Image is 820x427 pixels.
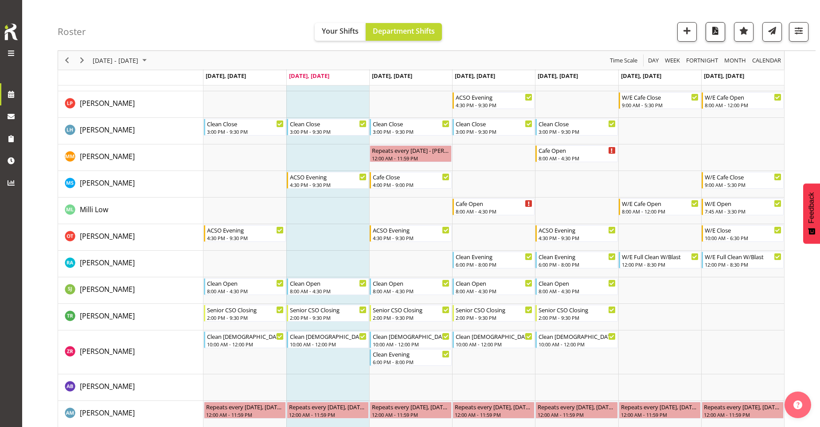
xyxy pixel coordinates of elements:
div: Olivia Thompson"s event - ACSO Evening Begin From Friday, September 5, 2025 at 4:30:00 PM GMT+12:... [535,225,617,242]
a: [PERSON_NAME] [80,124,135,135]
div: 12:00 AM - 11:59 PM [206,411,284,418]
button: September 01 - 07, 2025 [91,55,151,66]
span: Time Scale [609,55,638,66]
div: Clean Open [373,279,449,287]
div: Clean Evening [539,252,615,261]
div: Senior CSO Closing [290,305,367,314]
div: Rey Arnuco"s event - Clean Evening Begin From Friday, September 5, 2025 at 6:00:00 PM GMT+12:00 E... [535,252,617,268]
td: Amber-Jade Brass resource [58,374,203,401]
button: Timeline Week [664,55,682,66]
div: W/E Cafe Close [705,172,781,181]
div: 9:00 AM - 5:30 PM [705,181,781,188]
button: Add a new shift [677,22,697,42]
div: Lynley Hamlin"s event - Clean Close Begin From Monday, September 1, 2025 at 3:00:00 PM GMT+12:00 ... [204,119,286,136]
button: Filter Shifts [789,22,808,42]
div: Andreea Muicaru"s event - Repeats every monday, tuesday, wednesday, thursday, friday, saturday, s... [619,402,701,419]
a: [PERSON_NAME] [80,284,135,295]
td: Maddison Mason-Pine resource [58,144,203,171]
div: Clean Open [290,279,367,287]
a: [PERSON_NAME] [80,408,135,418]
div: 4:00 PM - 9:00 PM [373,181,449,188]
div: Maddison Mason-Pine"s event - Repeats every wednesday - Maddison Mason-Pine Begin From Wednesday,... [370,145,452,162]
div: Zain Robinson"s event - Clean Males Begin From Friday, September 5, 2025 at 10:00:00 AM GMT+12:00... [535,331,617,348]
a: [PERSON_NAME] [80,381,135,392]
div: 12:00 AM - 11:59 PM [289,411,367,418]
div: Maddison Schultz"s event - ACSO Evening Begin From Tuesday, September 2, 2025 at 4:30:00 PM GMT+1... [287,172,369,189]
button: Send a list of all shifts for the selected filtered period to all rostered employees. [762,22,782,42]
div: 8:00 AM - 4:30 PM [207,287,284,295]
div: Clean Open [456,279,532,287]
button: Time Scale [609,55,639,66]
div: Repeats every [DATE], [DATE], [DATE], [DATE], [DATE], [DATE], [DATE] - [PERSON_NAME] [704,402,781,411]
div: 6:00 PM - 8:00 PM [373,358,449,365]
div: 6:00 PM - 8:00 PM [456,261,532,268]
span: Fortnight [685,55,719,66]
span: [PERSON_NAME] [80,284,135,294]
div: Andreea Muicaru"s event - Repeats every monday, tuesday, wednesday, thursday, friday, saturday, s... [204,402,286,419]
div: 3:00 PM - 9:30 PM [373,128,449,135]
div: Luca Pudda"s event - W/E Cafe Close Begin From Saturday, September 6, 2025 at 9:00:00 AM GMT+12:0... [619,92,701,109]
div: Luca Pudda"s event - ACSO Evening Begin From Thursday, September 4, 2025 at 4:30:00 PM GMT+12:00 ... [453,92,535,109]
a: [PERSON_NAME] [80,151,135,162]
button: Month [751,55,783,66]
span: [DATE], [DATE] [455,72,495,80]
span: [PERSON_NAME] [80,258,135,268]
td: Maddison Schultz resource [58,171,203,198]
div: Samara Johnston"s event - Clean Open Begin From Monday, September 1, 2025 at 8:00:00 AM GMT+12:00... [204,278,286,295]
div: 3:00 PM - 9:30 PM [290,128,367,135]
div: 8:00 AM - 12:00 PM [705,101,781,109]
div: 4:30 PM - 9:30 PM [207,234,284,241]
td: Rey Arnuco resource [58,251,203,277]
div: Repeats every [DATE], [DATE], [DATE], [DATE], [DATE], [DATE], [DATE] - [PERSON_NAME] [372,402,449,411]
button: Your Shifts [315,23,366,41]
div: 4:30 PM - 9:30 PM [373,234,449,241]
div: Cafe Close [373,172,449,181]
div: 8:00 AM - 4:30 PM [290,287,367,295]
div: Maddison Mason-Pine"s event - Cafe Open Begin From Friday, September 5, 2025 at 8:00:00 AM GMT+12... [535,145,617,162]
div: Senior CSO Closing [539,305,615,314]
div: Lynley Hamlin"s event - Clean Close Begin From Wednesday, September 3, 2025 at 3:00:00 PM GMT+12:... [370,119,452,136]
button: Fortnight [685,55,720,66]
div: Clean Close [373,119,449,128]
div: 9:00 AM - 5:30 PM [622,101,699,109]
div: Rey Arnuco"s event - W/E Full Clean W/Blast Begin From Saturday, September 6, 2025 at 12:00:00 PM... [619,252,701,268]
div: 2:00 PM - 9:30 PM [456,314,532,321]
a: Milli Low [80,204,108,215]
div: Samara Johnston"s event - Clean Open Begin From Wednesday, September 3, 2025 at 8:00:00 AM GMT+12... [370,278,452,295]
span: Week [664,55,681,66]
div: Samara Johnston"s event - Clean Open Begin From Friday, September 5, 2025 at 8:00:00 AM GMT+12:00... [535,278,617,295]
div: Olivia Thompson"s event - ACSO Evening Begin From Monday, September 1, 2025 at 4:30:00 PM GMT+12:... [204,225,286,242]
div: ACSO Evening [290,172,367,181]
span: [DATE], [DATE] [538,72,578,80]
div: W/E Open [705,199,781,208]
span: [PERSON_NAME] [80,178,135,188]
div: ACSO Evening [373,225,449,234]
div: Clean Evening [456,252,532,261]
div: Repeats every [DATE], [DATE], [DATE], [DATE], [DATE], [DATE], [DATE] - [PERSON_NAME] [621,402,699,411]
div: Rey Arnuco"s event - W/E Full Clean W/Blast Begin From Sunday, September 7, 2025 at 12:00:00 PM G... [702,252,784,268]
a: [PERSON_NAME] [80,231,135,241]
div: Samara Johnston"s event - Clean Open Begin From Thursday, September 4, 2025 at 8:00:00 AM GMT+12:... [453,278,535,295]
div: 12:00 PM - 8:30 PM [622,261,699,268]
span: [DATE], [DATE] [289,72,329,80]
div: 8:00 AM - 12:00 PM [622,208,699,215]
div: 12:00 AM - 11:59 PM [455,411,532,418]
a: [PERSON_NAME] [80,311,135,321]
div: Cafe Open [539,146,615,155]
div: Maddison Schultz"s event - Cafe Close Begin From Wednesday, September 3, 2025 at 4:00:00 PM GMT+1... [370,172,452,189]
img: Rosterit icon logo [2,22,20,42]
div: 3:00 PM - 9:30 PM [539,128,615,135]
div: 12:00 AM - 11:59 PM [704,411,781,418]
span: Your Shifts [322,26,359,36]
div: Zain Robinson"s event - Clean Males Begin From Monday, September 1, 2025 at 10:00:00 AM GMT+12:00... [204,331,286,348]
div: 2:00 PM - 9:30 PM [207,314,284,321]
span: Day [647,55,660,66]
div: Olivia Thompson"s event - W/E Close Begin From Sunday, September 7, 2025 at 10:00:00 AM GMT+12:00... [702,225,784,242]
div: Clean [DEMOGRAPHIC_DATA] [207,332,284,341]
div: 8:00 AM - 4:30 PM [456,287,532,295]
button: Timeline Day [647,55,660,66]
td: Milli Low resource [58,198,203,224]
div: Repeats every [DATE], [DATE], [DATE], [DATE], [DATE], [DATE], [DATE] - [PERSON_NAME] [455,402,532,411]
div: Zain Robinson"s event - Clean Evening Begin From Wednesday, September 3, 2025 at 6:00:00 PM GMT+1... [370,349,452,366]
div: Clean Close [456,119,532,128]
